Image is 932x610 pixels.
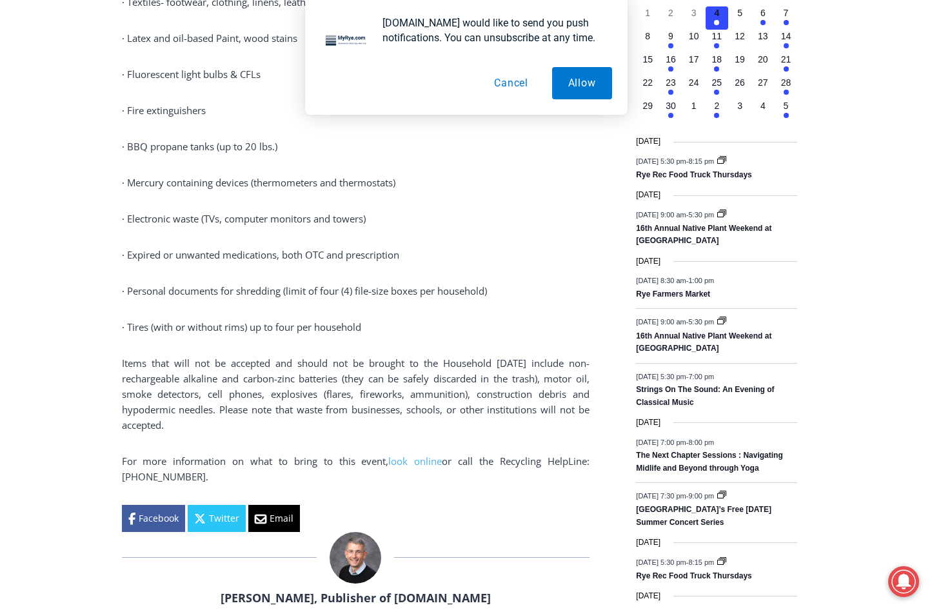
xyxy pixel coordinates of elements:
p: · Mercury containing devices (thermometers and thermostats) [122,175,590,190]
time: - [636,438,714,446]
time: - [636,210,716,218]
a: Rye Farmers Market [636,290,710,300]
p: Items that will not be accepted and should not be brought to the Household [DATE] include non-rec... [122,355,590,433]
p: · Electronic waste (TVs, computer monitors and towers) [122,211,590,226]
a: Rye Rec Food Truck Thursdays [636,571,751,582]
span: [DATE] 8:30 am [636,277,686,284]
a: 16th Annual Native Plant Weekend at [GEOGRAPHIC_DATA] [636,331,771,354]
a: [PERSON_NAME], Publisher of [DOMAIN_NAME] [221,590,491,605]
img: notification icon [321,15,372,67]
a: 16th Annual Native Plant Weekend at [GEOGRAPHIC_DATA] [636,224,771,246]
span: 5:30 pm [688,210,714,218]
span: 8:15 pm [688,558,714,566]
a: [GEOGRAPHIC_DATA]’s Free [DATE] Summer Concert Series [636,505,771,527]
em: Has events [668,113,673,118]
time: - [636,372,714,380]
div: [DOMAIN_NAME] would like to send you push notifications. You can unsubscribe at any time. [372,15,612,45]
em: Has events [784,113,789,118]
time: - [636,558,716,566]
time: [DATE] [636,135,660,148]
a: Facebook [122,505,185,532]
span: 9:00 pm [688,492,714,500]
span: [DATE] 5:30 pm [636,157,686,164]
time: [DATE] [636,417,660,429]
a: look online [388,455,442,467]
div: "Chef [PERSON_NAME] omakase menu is nirvana for lovers of great Japanese food." [132,81,183,154]
span: 8:15 pm [688,157,714,164]
p: · Expired or unwanted medications, both OTC and prescription [122,247,590,262]
time: - [636,492,716,500]
a: Open Tues. - Sun. [PHONE_NUMBER] [1,130,130,161]
p: · Tires (with or without rims) up to four per household [122,319,590,335]
span: Open Tues. - Sun. [PHONE_NUMBER] [4,133,126,182]
time: - [636,277,714,284]
span: 5:30 pm [688,318,714,326]
em: Has events [714,113,719,118]
div: Apply Now <> summer and RHS senior internships available [326,1,610,125]
time: - [636,318,716,326]
a: Intern @ [DOMAIN_NAME] [310,125,625,161]
a: Twitter [188,505,246,532]
time: [DATE] [636,189,660,201]
button: Allow [552,67,612,99]
a: The Next Chapter Sessions : Navigating Midlife and Beyond through Yoga [636,451,782,473]
p: For more information on what to bring to this event, or call the Recycling HelpLine: [PHONE_NUMBER]. [122,453,590,484]
a: Rye Rec Food Truck Thursdays [636,170,751,181]
time: - [636,157,716,164]
span: 1:00 pm [688,277,714,284]
button: Cancel [478,67,544,99]
time: [DATE] [636,255,660,268]
span: [DATE] 9:00 am [636,210,686,218]
span: 7:00 pm [688,372,714,380]
a: Strings On The Sound: An Evening of Classical Music [636,385,774,408]
time: [DATE] [636,590,660,602]
span: [DATE] 9:00 am [636,318,686,326]
p: · BBQ propane tanks (up to 20 lbs.) [122,139,590,154]
span: [DATE] 7:30 pm [636,492,686,500]
time: [DATE] [636,536,660,549]
span: 8:00 pm [688,438,714,446]
a: Email [248,505,300,532]
span: [DATE] 7:00 pm [636,438,686,446]
span: Intern @ [DOMAIN_NAME] [337,128,598,157]
span: [DATE] 5:30 pm [636,558,686,566]
span: [DATE] 5:30 pm [636,372,686,380]
p: · Personal documents for shredding (limit of four (4) file-size boxes per household) [122,283,590,299]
